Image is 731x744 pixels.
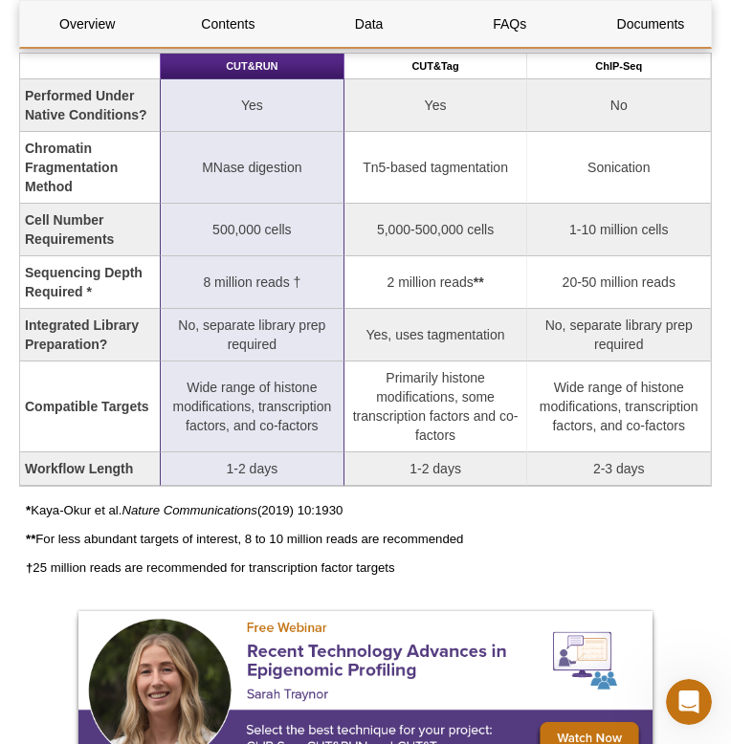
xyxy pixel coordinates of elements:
td: 1-2 days [161,452,343,486]
td: 8 million reads † [161,256,343,309]
iframe: Intercom live chat [666,679,712,725]
td: 20-50 million reads [527,256,711,309]
strong: Cell Number Requirements [25,212,114,247]
td: Sonication [527,132,711,204]
a: Contents [161,1,295,47]
th: ChIP-Seq [527,54,711,79]
p: Kaya-Okur et al. (2019) 10:1930 [26,501,712,520]
td: No, separate library prep required [527,309,711,361]
th: CUT&RUN [161,54,343,79]
td: 2 million reads [344,256,528,309]
strong: Integrated Library Preparation? [25,317,139,352]
a: Documents [584,1,718,47]
strong: Compatible Targets [25,399,149,414]
td: Wide range of histone modifications, transcription factors, and co-factors [161,361,343,452]
td: Wide range of histone modifications, transcription factors, and co-factors [527,361,711,452]
th: CUT&Tag [344,54,528,79]
em: Nature Communications [122,503,256,517]
td: Yes [161,79,343,132]
strong: Chromatin Fragmentation Method [25,141,118,194]
strong: Workflow Length [25,461,133,476]
td: No, separate library prep required [161,309,343,361]
strong: Performed Under Native Conditions? [25,88,147,122]
td: No [527,79,711,132]
strong: Sequencing Depth Required * [25,265,143,299]
td: MNase digestion [161,132,343,204]
td: 5,000-500,000 cells [344,204,528,256]
td: Yes, uses tagmentation [344,309,528,361]
td: Tn5-based tagmentation [344,132,528,204]
td: 1-10 million cells [527,204,711,256]
strong: † [26,560,33,575]
a: Overview [20,1,154,47]
td: 500,000 cells [161,204,343,256]
td: 1-2 days [344,452,528,486]
a: FAQs [443,1,577,47]
td: Yes [344,79,528,132]
td: Primarily histone modifications, some transcription factors and co-factors [344,361,528,452]
td: 2-3 days [527,452,711,486]
p: For less abundant targets of interest, 8 to 10 million reads are recommended [26,530,712,549]
a: Data [301,1,435,47]
p: 25 million reads are recommended for transcription factor targets [26,558,712,578]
